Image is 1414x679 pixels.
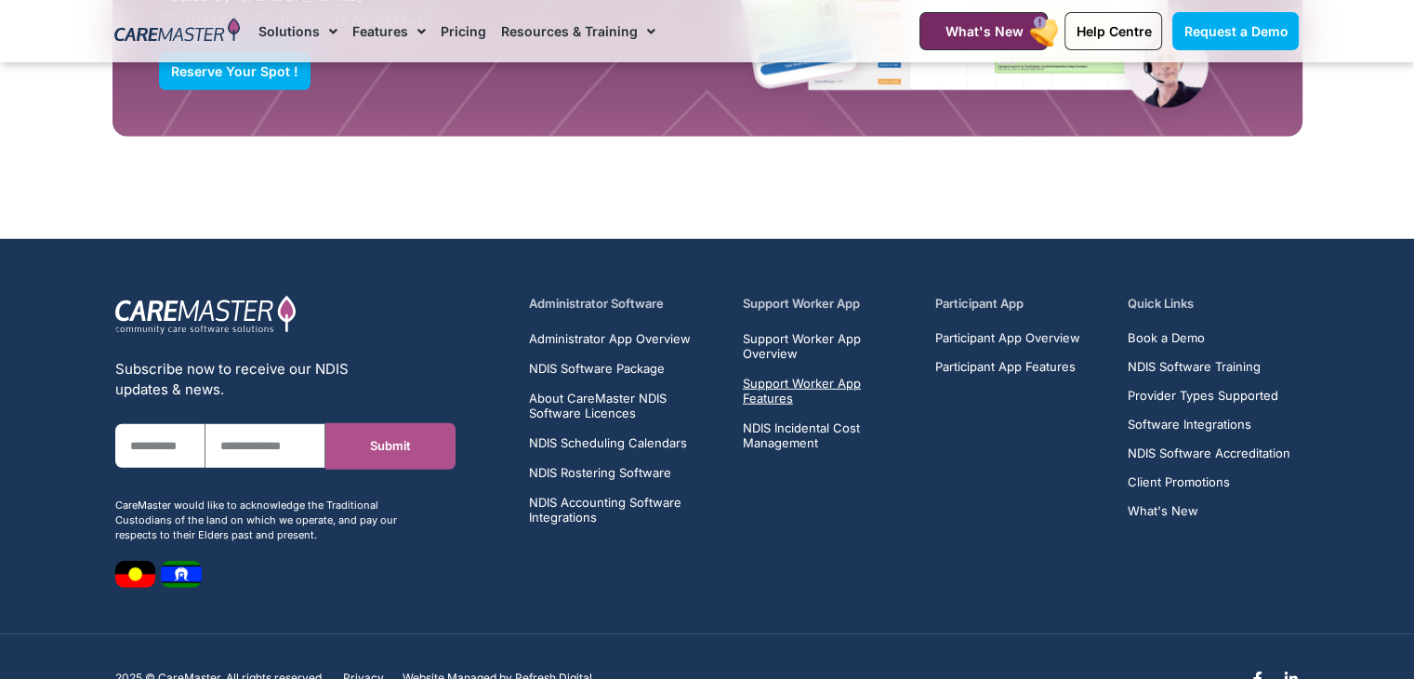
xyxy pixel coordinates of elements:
[1064,12,1162,50] a: Help Centre
[1128,504,1290,518] a: What's New
[1128,389,1278,403] span: Provider Types Supported
[743,376,914,406] a: Support Worker App Features
[743,331,914,361] a: Support Worker App Overview
[1128,389,1290,403] a: Provider Types Supported
[529,331,691,346] span: Administrator App Overview
[115,359,416,400] div: Subscribe now to receive our NDIS updates & news.
[1128,360,1261,374] span: NDIS Software Training
[1128,475,1290,489] a: Client Promotions
[529,361,721,376] a: NDIS Software Package
[529,465,721,480] a: NDIS Rostering Software
[919,12,1048,50] a: What's New
[1128,418,1290,432] a: Software Integrations
[1128,331,1205,345] span: Book a Demo
[529,465,671,480] span: NDIS Rostering Software
[114,18,240,46] img: CareMaster Logo
[171,64,298,78] span: Reserve Your Spot !
[325,423,456,470] button: Submit
[115,295,297,336] img: CareMaster Logo Part
[1128,295,1299,313] h5: Quick Links
[161,561,202,588] img: image 8
[935,331,1080,345] a: Participant App Overview
[1128,331,1290,345] a: Book a Demo
[1172,12,1299,50] a: Request a Demo
[935,295,1106,313] h5: Participant App
[529,435,687,450] span: NDIS Scheduling Calendars
[1128,418,1251,432] span: Software Integrations
[529,495,721,525] a: NDIS Accounting Software Integrations
[1183,23,1288,39] span: Request a Demo
[159,52,311,90] a: Reserve Your Spot !
[529,391,721,420] a: About CareMaster NDIS Software Licences
[935,360,1080,374] a: Participant App Features
[370,439,411,453] span: Submit
[1076,23,1151,39] span: Help Centre
[115,561,155,588] img: image 7
[1128,446,1290,460] a: NDIS Software Accreditation
[743,420,914,450] a: NDIS Incidental Cost Management
[1128,504,1198,518] span: What's New
[945,23,1023,39] span: What's New
[115,498,416,542] div: CareMaster would like to acknowledge the Traditional Custodians of the land on which we operate, ...
[529,295,721,313] h5: Administrator Software
[1128,360,1290,374] a: NDIS Software Training
[529,361,665,376] span: NDIS Software Package
[1128,475,1230,489] span: Client Promotions
[529,331,721,346] a: Administrator App Overview
[743,295,914,313] h5: Support Worker App
[529,435,721,450] a: NDIS Scheduling Calendars
[935,360,1076,374] span: Participant App Features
